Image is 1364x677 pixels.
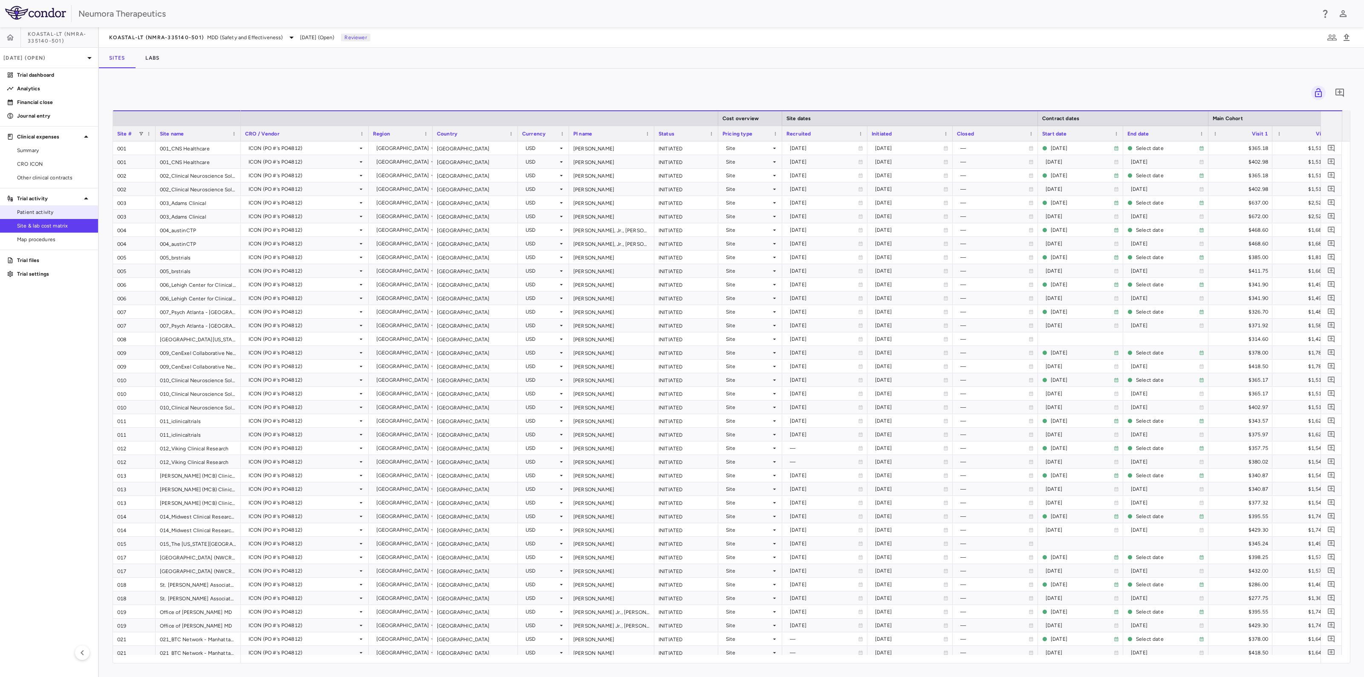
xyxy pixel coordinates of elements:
div: [GEOGRAPHIC_DATA] [433,496,518,509]
div: 013 [113,482,156,496]
svg: Add comment [1327,280,1335,288]
button: Add comment [1326,538,1337,549]
div: [GEOGRAPHIC_DATA] [433,155,518,168]
div: 021 [113,632,156,645]
p: Trial dashboard [17,71,91,79]
span: Patient activity [17,208,91,216]
div: [GEOGRAPHIC_DATA] [433,264,518,277]
button: Add comment [1326,197,1337,208]
svg: Add comment [1327,526,1335,534]
span: Site dates [786,115,811,121]
button: Add comment [1326,210,1337,222]
svg: Add comment [1327,539,1335,547]
div: INITIATED [654,632,718,645]
div: [GEOGRAPHIC_DATA] [433,210,518,223]
span: Site name [160,131,184,137]
div: INITIATED [654,305,718,318]
div: 006_Lehigh Center for Clinical Research [156,278,241,291]
p: Trial settings [17,270,91,278]
button: Add comment [1326,483,1337,495]
div: 003 [113,196,156,209]
div: INITIATED [654,373,718,386]
div: [PERSON_NAME] [569,455,654,468]
button: Add comment [1326,524,1337,536]
div: INITIATED [654,155,718,168]
svg: Add comment [1327,226,1335,234]
div: 011 [113,428,156,441]
div: [PERSON_NAME] [569,332,654,346]
div: [PERSON_NAME] (MCB) Clinical Research Centers [156,469,241,482]
div: [PERSON_NAME] [569,155,654,168]
div: 001_CNS Healthcare [156,141,241,155]
div: St. [PERSON_NAME] Associates & Midwest Research Group [156,591,241,605]
div: 012_Viking Clinical Research [156,455,241,468]
svg: Add comment [1327,253,1335,261]
div: [GEOGRAPHIC_DATA] [433,400,518,414]
div: 005 [113,251,156,264]
div: [GEOGRAPHIC_DATA] [433,141,518,155]
div: Neumora Therapeutics [78,7,1315,20]
div: 015_The [US_STATE][GEOGRAPHIC_DATA] [156,537,241,550]
svg: Add comment [1327,621,1335,629]
div: 010 [113,400,156,414]
div: INITIATED [654,264,718,277]
button: Add comment [1326,360,1337,372]
div: [GEOGRAPHIC_DATA] [433,591,518,605]
div: [PERSON_NAME] (MCB) Clinical Research Centers [156,482,241,496]
div: 002 [113,182,156,196]
span: CRO ICON [17,160,91,168]
svg: Add comment [1327,362,1335,370]
div: [GEOGRAPHIC_DATA] [433,469,518,482]
div: St. [PERSON_NAME] Associates & Midwest Research Group [156,578,241,591]
div: [GEOGRAPHIC_DATA] [433,482,518,496]
div: 011 [113,414,156,427]
div: [GEOGRAPHIC_DATA] [433,223,518,236]
div: INITIATED [654,550,718,564]
div: [GEOGRAPHIC_DATA] [433,332,518,346]
button: Add comment [1326,183,1337,195]
div: 012 [113,441,156,455]
div: INITIATED [654,455,718,468]
div: [PERSON_NAME] [569,319,654,332]
svg: Add comment [1327,199,1335,207]
button: Labs [135,48,170,68]
p: [DATE] (Open) [3,54,84,62]
div: Office of [PERSON_NAME] MD [156,619,241,632]
div: 001 [113,155,156,168]
div: [PERSON_NAME] [569,387,654,400]
div: [PERSON_NAME] [569,441,654,455]
span: Site # [117,131,132,137]
span: [DATE] (Open) [300,34,335,41]
svg: Add comment [1327,580,1335,588]
svg: Add comment [1327,294,1335,302]
div: [GEOGRAPHIC_DATA] [433,346,518,359]
button: Add comment [1326,456,1337,467]
svg: Add comment [1327,512,1335,520]
div: [PERSON_NAME] [569,264,654,277]
div: 013 [113,469,156,482]
svg: Add comment [1327,608,1335,616]
div: [GEOGRAPHIC_DATA] [433,319,518,332]
div: 017 [113,550,156,564]
div: [GEOGRAPHIC_DATA] [433,510,518,523]
svg: Add comment [1327,567,1335,575]
div: [GEOGRAPHIC_DATA] [433,414,518,427]
div: INITIATED [654,469,718,482]
div: [PERSON_NAME] Jr., [PERSON_NAME] [569,605,654,618]
div: 009 [113,360,156,373]
div: 014_Midwest Clinical Research Center, LLC [156,510,241,523]
svg: Add comment [1327,321,1335,329]
div: INITIATED [654,482,718,496]
svg: Add comment [1327,430,1335,438]
div: [PERSON_NAME] [569,141,654,155]
button: Sites [99,48,135,68]
svg: Add comment [1327,349,1335,357]
button: Add comment [1326,142,1337,154]
div: [PERSON_NAME] [569,346,654,359]
div: 009_CenExel Collaborative Neuroscience Network (CNS) - [GEOGRAPHIC_DATA] [156,360,241,373]
p: Trial activity [17,195,81,202]
div: INITIATED [654,400,718,414]
p: Reviewer [341,34,370,41]
svg: Add comment [1327,144,1335,152]
div: [PERSON_NAME] [569,428,654,441]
